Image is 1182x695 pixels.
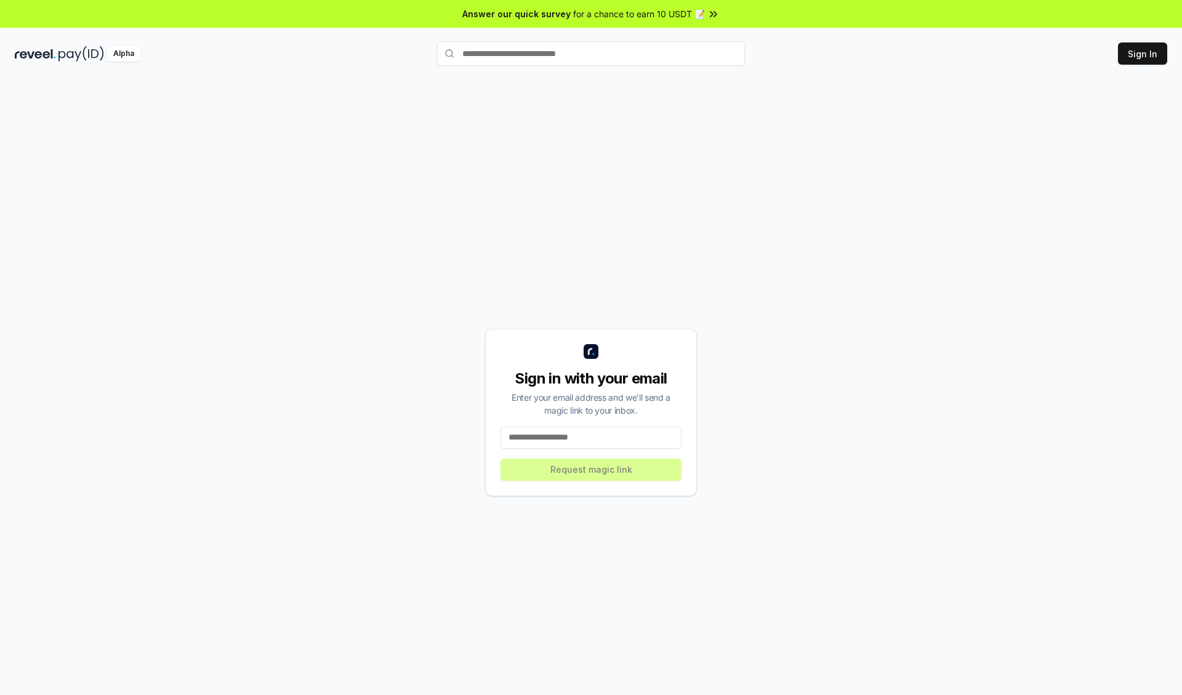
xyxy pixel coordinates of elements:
img: logo_small [584,344,598,359]
div: Enter your email address and we’ll send a magic link to your inbox. [501,391,681,417]
img: pay_id [58,46,104,62]
div: Alpha [107,46,141,62]
span: Answer our quick survey [462,7,571,20]
span: for a chance to earn 10 USDT 📝 [573,7,705,20]
button: Sign In [1118,42,1167,65]
img: reveel_dark [15,46,56,62]
div: Sign in with your email [501,369,681,388]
